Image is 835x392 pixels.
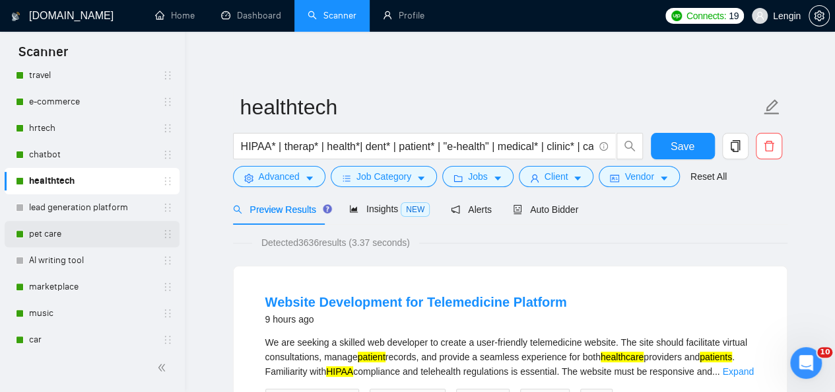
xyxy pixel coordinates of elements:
[29,300,154,327] a: music
[233,166,325,187] button: settingAdvancedcaret-down
[162,255,173,266] span: holder
[817,347,832,358] span: 10
[530,173,539,183] span: user
[29,327,154,353] a: car
[493,173,502,183] span: caret-down
[756,133,782,159] button: delete
[617,133,643,159] button: search
[671,11,682,21] img: upwork-logo.png
[690,169,727,184] a: Reset All
[29,62,154,89] a: travel
[305,173,314,183] span: caret-down
[162,229,173,239] span: holder
[162,70,173,81] span: holder
[29,115,154,141] a: hrtech
[29,221,154,247] a: pet care
[671,138,694,155] span: Save
[162,308,173,319] span: holder
[790,347,822,379] iframe: Intercom live chat
[162,123,173,134] span: holder
[573,173,582,183] span: caret-down
[755,11,764,20] span: user
[729,9,739,23] span: 19
[383,10,424,21] a: userProfile
[331,166,437,187] button: barsJob Categorycaret-down
[162,149,173,160] span: holder
[265,295,567,309] a: Website Development for Telemedicine Platform
[809,5,830,26] button: setting
[722,133,749,159] button: copy
[8,42,79,70] span: Scanner
[610,173,619,183] span: idcard
[686,9,726,23] span: Connects:
[241,138,593,155] input: Search Freelance Jobs...
[252,235,419,250] span: Detected 3636 results (3.37 seconds)
[442,166,514,187] button: folderJobscaret-down
[700,352,732,362] mark: patients
[29,274,154,300] a: marketplace
[358,352,385,362] mark: patient
[722,366,753,377] a: Expand
[155,10,195,21] a: homeHome
[265,311,567,327] div: 9 hours ago
[617,140,642,152] span: search
[601,352,644,362] mark: healthcare
[513,205,522,214] span: robot
[29,89,154,115] a: e-commerce
[451,205,460,214] span: notification
[659,173,669,183] span: caret-down
[162,176,173,186] span: holder
[259,169,300,184] span: Advanced
[453,173,463,183] span: folder
[162,97,173,107] span: holder
[29,141,154,168] a: chatbot
[513,204,578,215] span: Auto Bidder
[599,166,679,187] button: idcardVendorcaret-down
[349,204,430,214] span: Insights
[240,91,760,124] input: Scanner name...
[809,11,829,21] span: setting
[545,169,568,184] span: Client
[29,194,154,221] a: lead generation platform
[221,10,281,21] a: dashboardDashboard
[712,366,720,377] span: ...
[651,133,715,159] button: Save
[599,142,608,151] span: info-circle
[401,202,430,217] span: NEW
[265,335,755,379] div: We are seeking a skilled web developer to create a user-friendly telemedicine website. The site s...
[468,169,488,184] span: Jobs
[233,204,328,215] span: Preview Results
[233,205,242,214] span: search
[162,334,173,345] span: holder
[763,98,780,116] span: edit
[308,10,356,21] a: searchScanner
[244,173,253,183] span: setting
[321,203,333,215] div: Tooltip anchor
[162,202,173,213] span: holder
[809,11,830,21] a: setting
[519,166,594,187] button: userClientcaret-down
[417,173,426,183] span: caret-down
[29,168,154,194] a: healthtech
[29,247,154,274] a: AI writing tool
[624,169,653,184] span: Vendor
[162,282,173,292] span: holder
[756,140,782,152] span: delete
[326,366,353,377] mark: HIPAA
[11,6,20,27] img: logo
[451,204,492,215] span: Alerts
[342,173,351,183] span: bars
[356,169,411,184] span: Job Category
[723,140,748,152] span: copy
[157,361,170,374] span: double-left
[349,204,358,214] span: area-chart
